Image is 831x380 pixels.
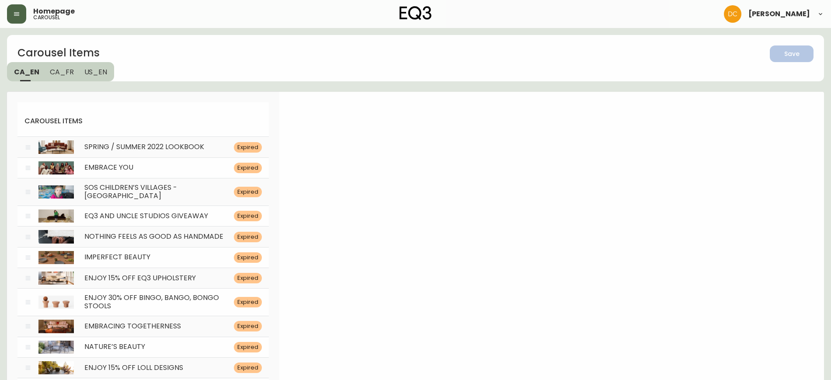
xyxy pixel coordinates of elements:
[33,8,75,15] span: Homepage
[38,230,74,243] img: a%20large%20white%20rug%20is%20shown%20being%20made_COMPRESSED.jpg
[38,361,74,374] img: loll-grey-outdoor-chairs_COMPRESSED.jpg
[84,211,208,221] span: EQ3 AND UNCLE STUDIOS GIVEAWAY
[724,5,741,23] img: 7eb451d6983258353faa3212700b340b
[17,226,269,247] div: NOTHING FEELS AS GOOD AS HANDMADEExpired
[17,288,269,316] div: ENJOY 30% OFF BINGO, BANGO, BONGO STOOLSExpired
[234,364,262,372] span: Expired
[17,206,269,226] div: EQ3 AND UNCLE STUDIOS GIVEAWAYExpired
[234,233,262,241] span: Expired
[400,6,432,20] img: logo
[234,212,262,220] span: Expired
[38,185,74,199] img: COMPRESSED.jpg
[33,15,60,20] h5: carousel
[38,320,74,333] img: eq3-slope-pink-fabric-sofa_COMPRESSED.jpg
[38,209,74,223] img: COMPRESSED.jpg
[84,363,183,373] span: ENJOY 15% OFF LOLL DESIGNS
[17,247,269,268] div: IMPERFECT BEAUTYExpired
[234,188,262,196] span: Expired
[84,231,223,241] span: NOTHING FEELS AS GOOD AS HANDMADE
[234,164,262,172] span: Expired
[234,274,262,282] span: Expired
[17,316,269,336] div: EMBRACING TOGETHERNESSExpired
[14,67,39,77] span: CA_EN
[17,136,269,157] div: SPRING / SUMMER 2022 LOOKBOOKExpired
[38,272,74,285] img: reverie-white-leather-sectional_COMPRESSED.jpg
[17,157,269,178] div: EMBRACE YOUExpired
[84,162,133,172] span: EMBRACE YOU
[38,251,74,264] img: dew%20stoneware%20plates_COMPRESSED.jpg
[84,321,181,331] span: EMBRACING TOGETHERNESS
[748,10,810,17] span: [PERSON_NAME]
[84,342,145,352] span: NATURE’S BEAUTY
[84,67,108,77] span: US_EN
[84,293,219,311] span: ENJOY 30% OFF BINGO, BANGO, BONGO STOOLS
[38,161,74,174] img: COMPRESSED.jpg
[50,67,74,77] span: CA_FR
[17,45,114,62] h2: Carousel Items
[234,322,262,330] span: Expired
[17,337,269,357] div: NATURE’S BEAUTYExpired
[234,254,262,261] span: Expired
[84,142,204,152] span: SPRING / SUMMER 2022 LOOKBOOK
[84,252,150,262] span: IMPERFECT BEAUTY
[38,140,74,153] img: COMPRESSED.jpg
[234,343,262,351] span: Expired
[17,268,269,288] div: ENJOY 15% OFF EQ3 UPHOLSTERYExpired
[84,182,177,201] span: SOS CHILDREN’S VILLAGES - [GEOGRAPHIC_DATA]
[38,341,74,354] img: eq3-outdoor-dining-table_COMPRESSED.jpg
[24,106,93,136] h4: carousel items
[84,273,196,283] span: ENJOY 15% OFF EQ3 UPHOLSTERY
[234,143,262,151] span: Expired
[17,357,269,378] div: ENJOY 15% OFF LOLL DESIGNSExpired
[234,298,262,306] span: Expired
[38,296,74,309] img: eq3-terracotta-stools_COMPRESSED.jpg
[17,178,269,206] div: SOS CHILDREN’S VILLAGES - [GEOGRAPHIC_DATA]Expired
